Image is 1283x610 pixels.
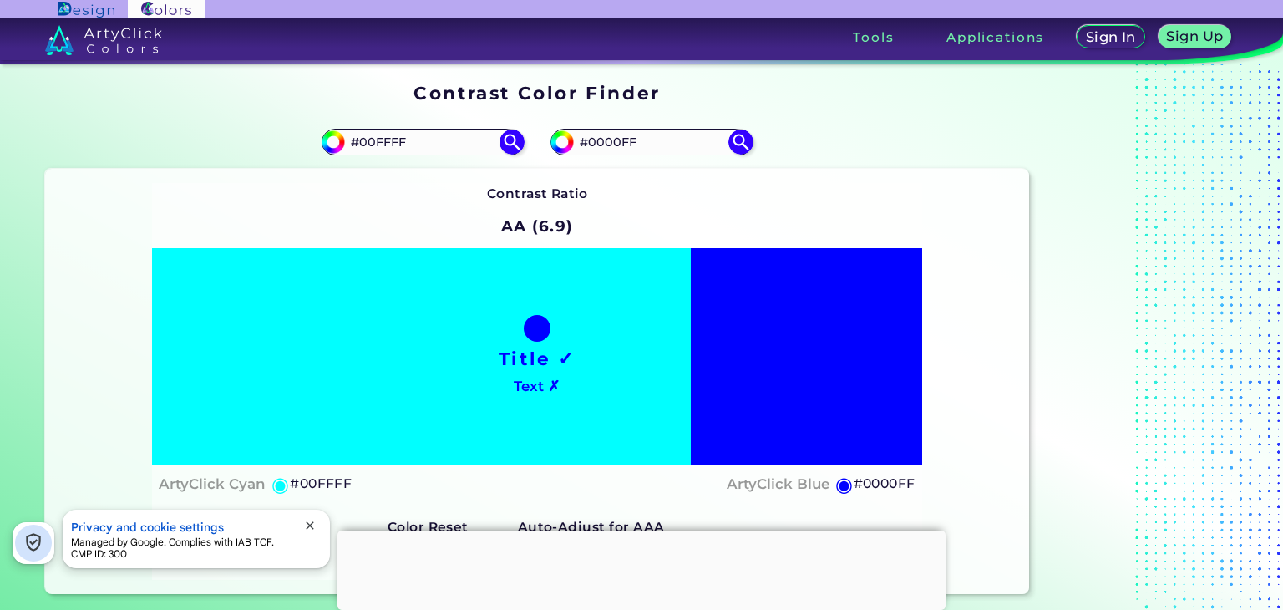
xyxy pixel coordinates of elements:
iframe: Advertisement [1036,76,1245,600]
h5: ◉ [271,475,290,495]
input: type color 2.. [574,131,729,154]
h5: ◉ [835,475,854,495]
strong: Color Reset [388,519,469,535]
strong: Contrast Ratio [487,186,588,201]
h5: #00FFFF [290,473,352,495]
img: icon search [728,130,753,155]
h5: Sign In [1086,30,1136,43]
a: Sign In [1077,25,1145,48]
h5: Sign Up [1166,29,1223,43]
strong: Auto-Adjust for AAA [518,519,665,535]
h4: Text ✗ [514,374,560,399]
iframe: Advertisement [337,531,946,606]
h2: AA (6.9) [494,208,581,245]
img: logo_artyclick_colors_white.svg [45,25,163,55]
h5: #0000FF [854,473,915,495]
input: type color 1.. [345,131,500,154]
a: Sign Up [1159,25,1232,48]
h4: ArtyClick Blue [727,472,829,496]
h4: ArtyClick Cyan [159,472,266,496]
img: icon search [500,130,525,155]
h1: Contrast Color Finder [413,80,660,105]
h1: Title ✓ [499,346,576,371]
h3: Tools [853,31,894,43]
h3: Applications [946,31,1044,43]
img: ArtyClick Design logo [58,2,114,18]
